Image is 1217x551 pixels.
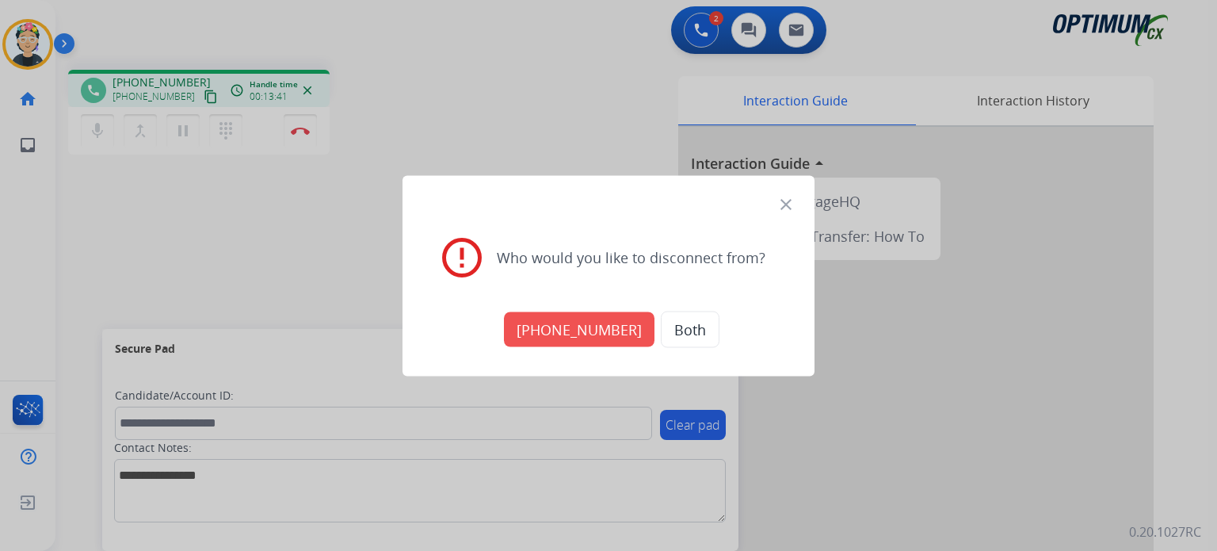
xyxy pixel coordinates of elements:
[438,234,486,281] mat-icon: error_outline
[661,311,719,347] button: Both
[776,194,795,213] mat-icon: close
[504,312,654,346] button: [PHONE_NUMBER]
[1129,522,1201,541] p: 0.20.1027RC
[497,247,765,269] span: Who would you like to disconnect from?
